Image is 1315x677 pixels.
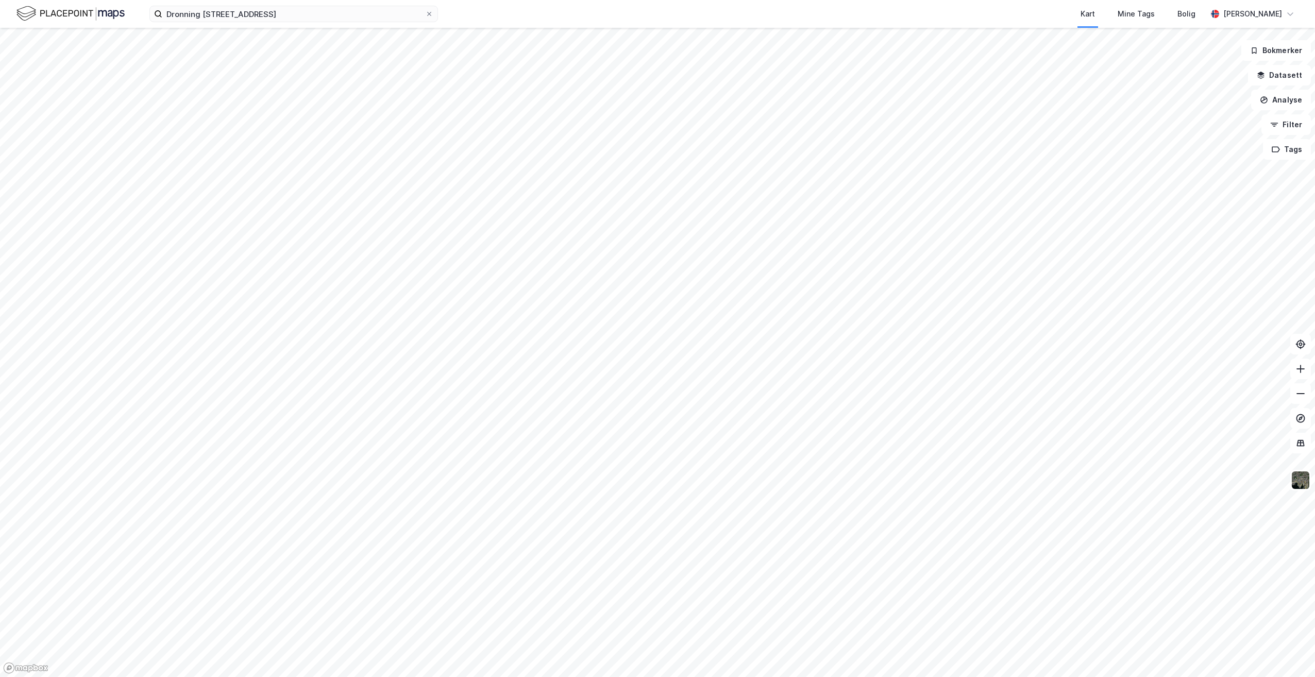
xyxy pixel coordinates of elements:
[1241,40,1311,61] button: Bokmerker
[1263,628,1315,677] iframe: Chat Widget
[1248,65,1311,86] button: Datasett
[3,662,48,674] a: Mapbox homepage
[1223,8,1282,20] div: [PERSON_NAME]
[1081,8,1095,20] div: Kart
[1177,8,1195,20] div: Bolig
[162,6,425,22] input: Søk på adresse, matrikkel, gårdeiere, leietakere eller personer
[1261,114,1311,135] button: Filter
[1263,139,1311,160] button: Tags
[1291,470,1310,490] img: 9k=
[1118,8,1155,20] div: Mine Tags
[16,5,125,23] img: logo.f888ab2527a4732fd821a326f86c7f29.svg
[1251,90,1311,110] button: Analyse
